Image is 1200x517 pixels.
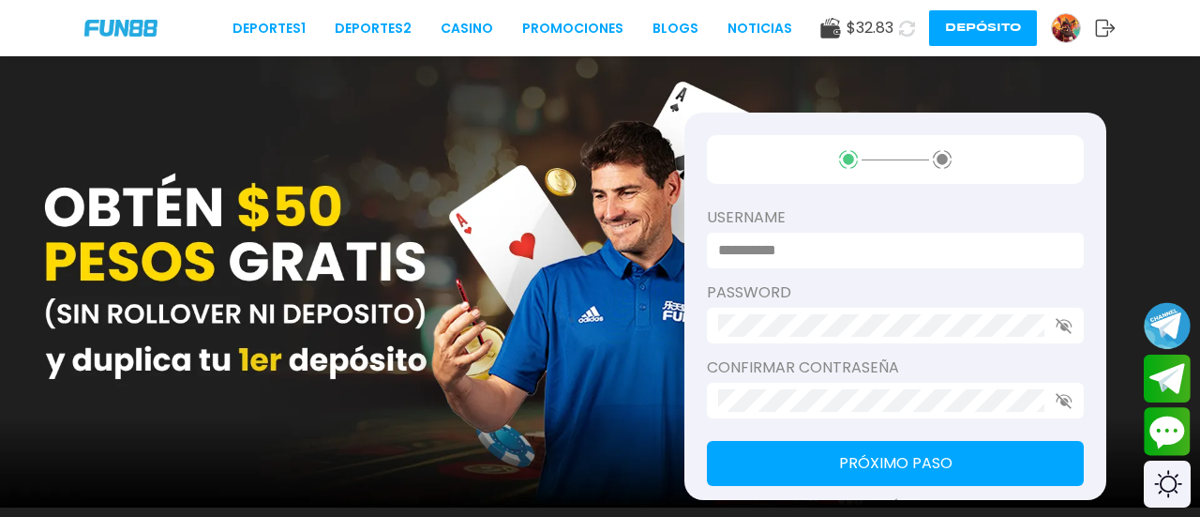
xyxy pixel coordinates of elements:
a: Avatar [1051,13,1095,43]
img: Company Logo [84,20,157,36]
button: Contact customer service [1144,407,1191,456]
p: Ó [707,497,1084,514]
label: Confirmar contraseña [707,357,1084,379]
a: CASINO [441,19,493,38]
div: Switch theme [1144,461,1191,508]
a: Deportes1 [232,19,306,38]
span: $ 32.83 [847,17,893,39]
button: Join telegram [1144,355,1191,403]
label: password [707,281,1084,304]
label: username [707,206,1084,229]
a: Promociones [522,19,623,38]
button: Próximo paso [707,441,1084,486]
button: Depósito [929,10,1037,46]
a: BLOGS [652,19,698,38]
img: Avatar [1052,14,1080,42]
a: Deportes2 [335,19,412,38]
button: Join telegram channel [1144,301,1191,350]
a: NOTICIAS [727,19,792,38]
